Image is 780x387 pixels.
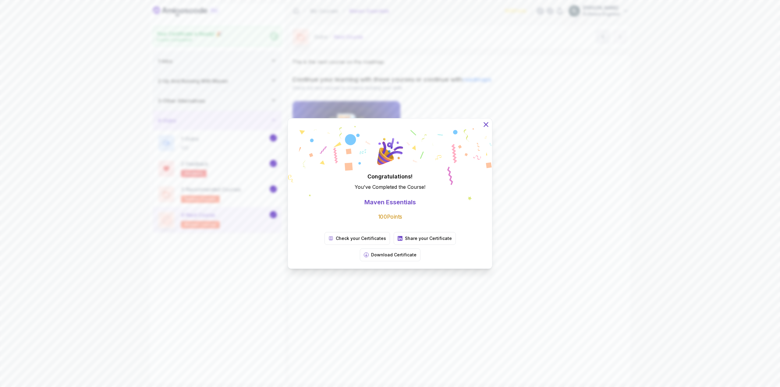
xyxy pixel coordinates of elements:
[364,198,416,206] p: Maven Essentials
[394,232,456,245] a: Share your Certificate
[378,213,402,221] p: 100 Points
[324,232,390,245] a: Check your Certificates
[405,235,452,241] p: Share your Certificate
[371,252,417,258] p: Download Certificate
[336,235,386,241] p: Check your Certificates
[360,248,420,261] button: Download Certificate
